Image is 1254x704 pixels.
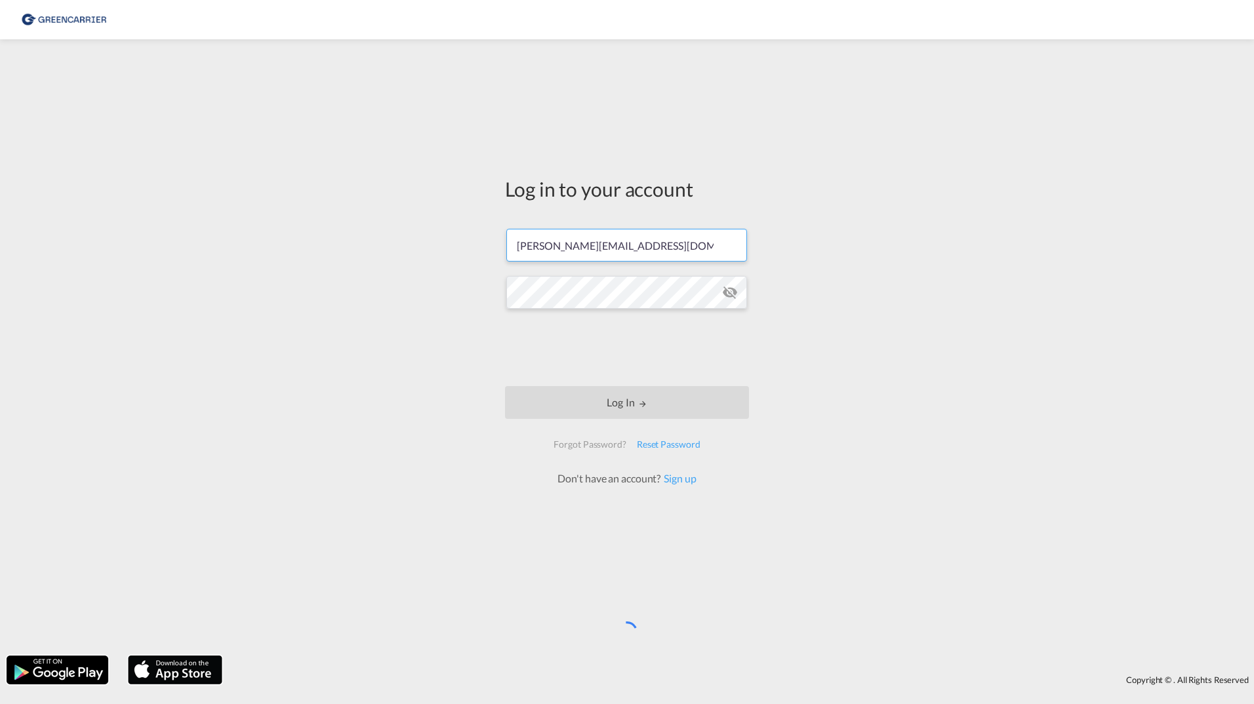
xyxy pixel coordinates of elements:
div: Forgot Password? [548,433,631,456]
img: 8cf206808afe11efa76fcd1e3d746489.png [20,5,108,35]
div: Copyright © . All Rights Reserved [229,669,1254,691]
md-icon: icon-eye-off [722,284,738,300]
button: LOGIN [505,386,749,419]
div: Log in to your account [505,175,749,203]
img: apple.png [127,654,224,686]
input: Enter email/phone number [506,229,747,262]
div: Don't have an account? [543,471,710,486]
a: Sign up [660,472,696,484]
div: Reset Password [632,433,706,456]
img: google.png [5,654,110,686]
iframe: reCAPTCHA [527,322,727,373]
